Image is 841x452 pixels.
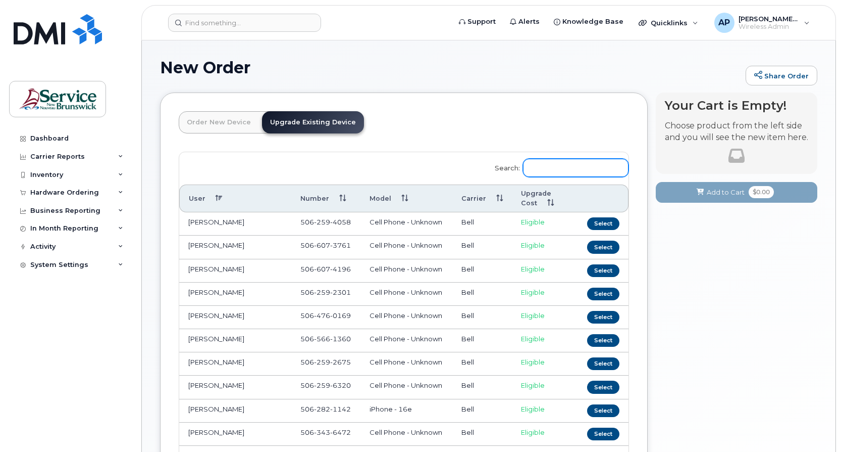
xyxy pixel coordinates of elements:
span: 1142 [330,405,351,413]
button: Select [587,381,619,393]
th: Carrier: activate to sort column ascending [452,185,512,213]
button: Select [587,311,619,324]
span: Eligible [521,335,545,343]
td: [PERSON_NAME] [179,306,291,329]
button: Select [587,404,619,417]
input: Search: [523,159,628,177]
span: 2675 [330,358,351,366]
td: iPhone - 16e [360,399,452,423]
span: $0.00 [749,186,774,198]
a: Order New Device [179,111,259,133]
span: Eligible [521,288,545,296]
td: Cell Phone - Unknown [360,352,452,376]
td: [PERSON_NAME] [179,329,291,352]
span: Eligible [521,311,545,320]
span: Eligible [521,405,545,413]
th: Number: activate to sort column ascending [291,185,360,213]
span: 506 [300,335,351,343]
a: Upgrade Existing Device [262,111,364,133]
span: 506 [300,218,351,226]
span: 506 [300,381,351,389]
span: 566 [314,335,330,343]
span: Eligible [521,381,545,389]
td: [PERSON_NAME] [179,376,291,399]
td: [PERSON_NAME] [179,212,291,236]
td: [PERSON_NAME] [179,259,291,283]
td: Cell Phone - Unknown [360,306,452,329]
td: Bell [452,399,512,423]
span: 6320 [330,381,351,389]
span: 607 [314,241,330,249]
span: Eligible [521,265,545,273]
button: Select [587,428,619,440]
span: 259 [314,218,330,226]
span: 506 [300,358,351,366]
span: Eligible [521,218,545,226]
td: [PERSON_NAME] [179,399,291,423]
th: Upgrade Cost: activate to sort column ascending [512,185,579,213]
span: 4196 [330,265,351,273]
td: Cell Phone - Unknown [360,376,452,399]
a: Share Order [746,66,817,86]
p: Choose product from the left side and you will see the new item here. [665,120,808,144]
span: 3761 [330,241,351,249]
span: Eligible [521,428,545,436]
span: 4058 [330,218,351,226]
th: Model: activate to sort column ascending [360,185,452,213]
span: 6472 [330,428,351,436]
td: Bell [452,376,512,399]
button: Select [587,217,619,230]
span: 0169 [330,311,351,320]
td: [PERSON_NAME] [179,423,291,446]
span: 259 [314,288,330,296]
td: [PERSON_NAME] [179,236,291,259]
span: 506 [300,405,351,413]
td: [PERSON_NAME] [179,352,291,376]
td: Cell Phone - Unknown [360,423,452,446]
td: Bell [452,423,512,446]
span: 343 [314,428,330,436]
span: Eligible [521,241,545,249]
span: 259 [314,381,330,389]
label: Search: [488,152,628,180]
td: [PERSON_NAME] [179,283,291,306]
td: Cell Phone - Unknown [360,236,452,259]
span: 506 [300,241,351,249]
button: Select [587,264,619,277]
button: Select [587,357,619,370]
span: 282 [314,405,330,413]
span: 506 [300,428,351,436]
span: Eligible [521,358,545,366]
td: Cell Phone - Unknown [360,212,452,236]
h4: Your Cart is Empty! [665,99,808,112]
span: 506 [300,288,351,296]
span: 1360 [330,335,351,343]
td: Bell [452,352,512,376]
td: Cell Phone - Unknown [360,259,452,283]
h1: New Order [160,59,741,76]
span: Add to Cart [707,188,745,197]
button: Select [587,241,619,253]
button: Add to Cart $0.00 [656,182,817,203]
td: Bell [452,236,512,259]
td: Cell Phone - Unknown [360,329,452,352]
td: Bell [452,283,512,306]
span: 506 [300,265,351,273]
span: 259 [314,358,330,366]
span: 2301 [330,288,351,296]
td: Bell [452,212,512,236]
span: 607 [314,265,330,273]
td: Bell [452,329,512,352]
span: 476 [314,311,330,320]
td: Cell Phone - Unknown [360,283,452,306]
td: Bell [452,306,512,329]
td: Bell [452,259,512,283]
button: Select [587,334,619,347]
button: Select [587,288,619,300]
th: User: activate to sort column descending [179,185,291,213]
span: 506 [300,311,351,320]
